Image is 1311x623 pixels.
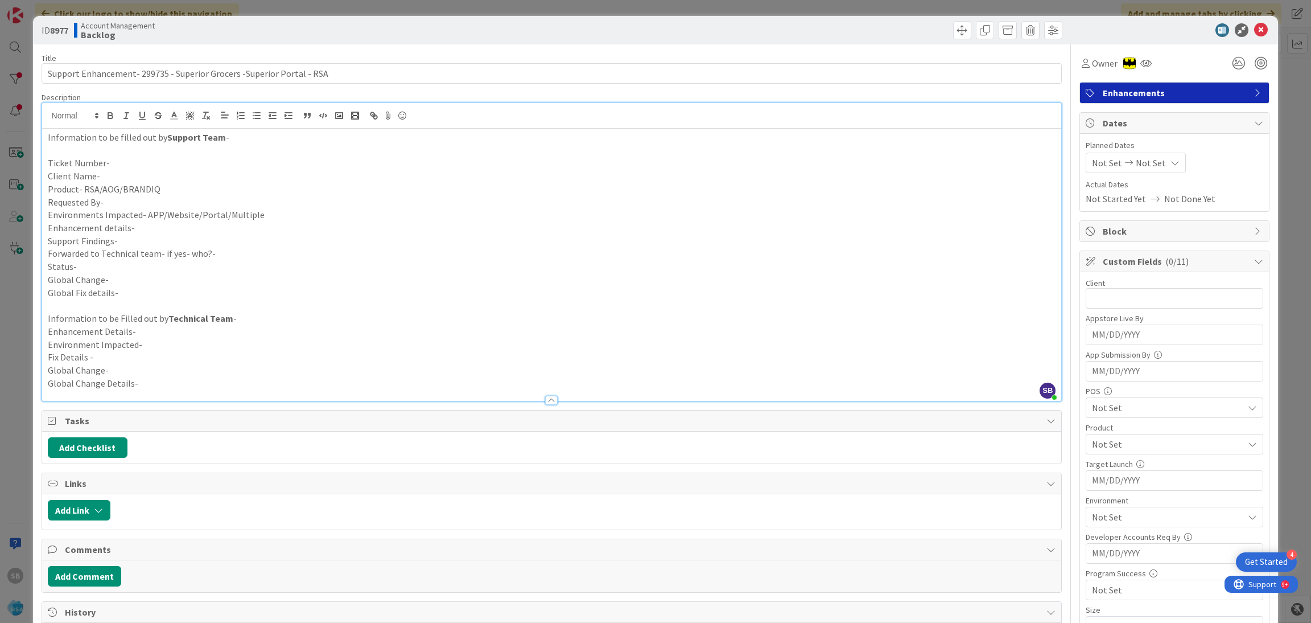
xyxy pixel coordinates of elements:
[168,313,233,324] strong: Technical Team
[1092,362,1257,381] input: MM/DD/YYYY
[1086,569,1263,577] div: Program Success
[48,247,1056,260] p: Forwarded to Technical team- if yes- who?-
[65,543,1041,556] span: Comments
[1236,552,1297,572] div: Open Get Started checklist, remaining modules: 4
[1086,460,1263,468] div: Target Launch
[65,477,1041,490] span: Links
[48,351,1056,364] p: Fix Details -
[1092,437,1243,451] span: Not Set
[42,53,56,63] label: Title
[1092,401,1243,415] span: Not Set
[48,170,1056,183] p: Client Name-
[1092,510,1243,524] span: Not Set
[48,131,1056,144] p: Information to be filled out by -
[1086,497,1263,505] div: Environment
[48,566,121,587] button: Add Comment
[48,260,1056,273] p: Status-
[48,437,127,458] button: Add Checklist
[1086,192,1146,206] span: Not Started Yet
[81,30,155,39] b: Backlog
[81,21,155,30] span: Account Management
[1092,544,1257,563] input: MM/DD/YYYY
[50,24,68,36] b: 8977
[42,63,1062,84] input: type card name here...
[48,500,110,520] button: Add Link
[1092,471,1257,490] input: MM/DD/YYYY
[1092,156,1122,170] span: Not Set
[42,23,68,37] span: ID
[1040,383,1056,399] span: SB
[48,208,1056,222] p: Environments Impacted- APP/Website/Portal/Multiple
[48,273,1056,286] p: Global Change-
[1165,256,1189,267] span: ( 0/11 )
[167,132,226,143] strong: Support Team
[1086,351,1263,359] div: App Submission By
[1287,550,1297,560] div: 4
[48,377,1056,390] p: Global Change Details-
[1103,255,1248,268] span: Custom Fields
[1086,179,1263,191] span: Actual Dates
[48,286,1056,300] p: Global Fix details-
[48,312,1056,325] p: Information to be Filled out by -
[57,5,63,14] div: 9+
[48,364,1056,377] p: Global Change-
[1086,140,1263,151] span: Planned Dates
[48,222,1056,235] p: Enhancement details-
[48,338,1056,351] p: Environment Impacted-
[48,157,1056,170] p: Ticket Number-
[24,2,52,15] span: Support
[1092,583,1243,597] span: Not Set
[1123,57,1136,69] img: AC
[48,183,1056,196] p: Product- RSA/AOG/BRANDIQ
[1245,556,1288,568] div: Get Started
[48,196,1056,209] p: Requested By-
[1136,156,1166,170] span: Not Set
[1164,192,1215,206] span: Not Done Yet
[1086,387,1263,395] div: POS
[65,605,1041,619] span: History
[1092,56,1118,70] span: Owner
[1086,533,1263,541] div: Developer Accounts Req By
[1103,116,1248,130] span: Dates
[1103,224,1248,238] span: Block
[1086,278,1105,288] label: Client
[1086,606,1263,614] div: Size
[42,92,81,103] span: Description
[65,414,1041,428] span: Tasks
[1086,424,1263,432] div: Product
[48,235,1056,248] p: Support Findings-
[1103,86,1248,100] span: Enhancements
[1092,325,1257,345] input: MM/DD/YYYY
[1086,314,1263,322] div: Appstore Live By
[48,325,1056,338] p: Enhancement Details-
